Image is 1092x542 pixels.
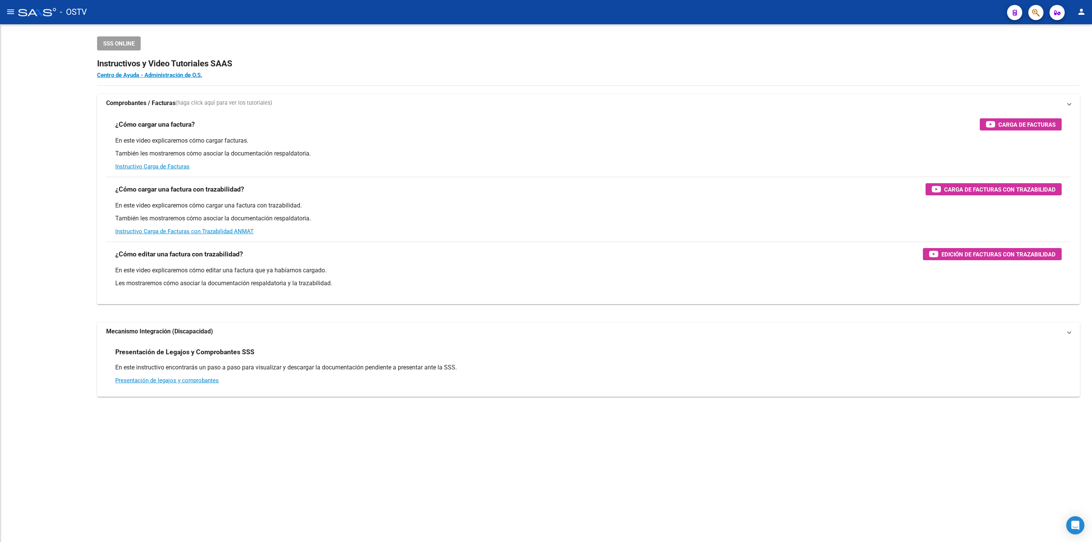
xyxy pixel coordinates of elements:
p: En este video explicaremos cómo cargar una factura con trazabilidad. [115,201,1062,210]
button: Carga de Facturas [980,118,1062,130]
h3: Presentación de Legajos y Comprobantes SSS [115,347,254,357]
strong: Mecanismo Integración (Discapacidad) [106,327,213,336]
a: Instructivo Carga de Facturas [115,163,190,170]
mat-expansion-panel-header: Mecanismo Integración (Discapacidad) [97,322,1080,341]
span: Carga de Facturas con Trazabilidad [944,185,1056,194]
span: - OSTV [60,4,87,20]
p: También les mostraremos cómo asociar la documentación respaldatoria. [115,149,1062,158]
h3: ¿Cómo cargar una factura con trazabilidad? [115,184,244,195]
p: En este video explicaremos cómo cargar facturas. [115,137,1062,145]
p: En este video explicaremos cómo editar una factura que ya habíamos cargado. [115,266,1062,275]
a: Centro de Ayuda - Administración de O.S. [97,72,202,79]
p: También les mostraremos cómo asociar la documentación respaldatoria. [115,214,1062,223]
strong: Comprobantes / Facturas [106,99,176,107]
mat-icon: person [1077,7,1086,16]
h2: Instructivos y Video Tutoriales SAAS [97,57,1080,71]
a: Instructivo Carga de Facturas con Trazabilidad ANMAT [115,228,254,235]
div: Comprobantes / Facturas(haga click aquí para ver los tutoriales) [97,112,1080,304]
div: Open Intercom Messenger [1066,516,1084,534]
button: Carga de Facturas con Trazabilidad [926,183,1062,195]
a: Presentación de legajos y comprobantes [115,377,219,384]
button: SSS ONLINE [97,36,141,50]
span: SSS ONLINE [103,40,135,47]
p: En este instructivo encontrarás un paso a paso para visualizar y descargar la documentación pendi... [115,363,1062,372]
span: Carga de Facturas [998,120,1056,129]
mat-expansion-panel-header: Comprobantes / Facturas(haga click aquí para ver los tutoriales) [97,94,1080,112]
div: Mecanismo Integración (Discapacidad) [97,341,1080,397]
p: Les mostraremos cómo asociar la documentación respaldatoria y la trazabilidad. [115,279,1062,287]
h3: ¿Cómo editar una factura con trazabilidad? [115,249,243,259]
span: Edición de Facturas con Trazabilidad [941,250,1056,259]
h3: ¿Cómo cargar una factura? [115,119,195,130]
mat-icon: menu [6,7,15,16]
span: (haga click aquí para ver los tutoriales) [176,99,272,107]
button: Edición de Facturas con Trazabilidad [923,248,1062,260]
